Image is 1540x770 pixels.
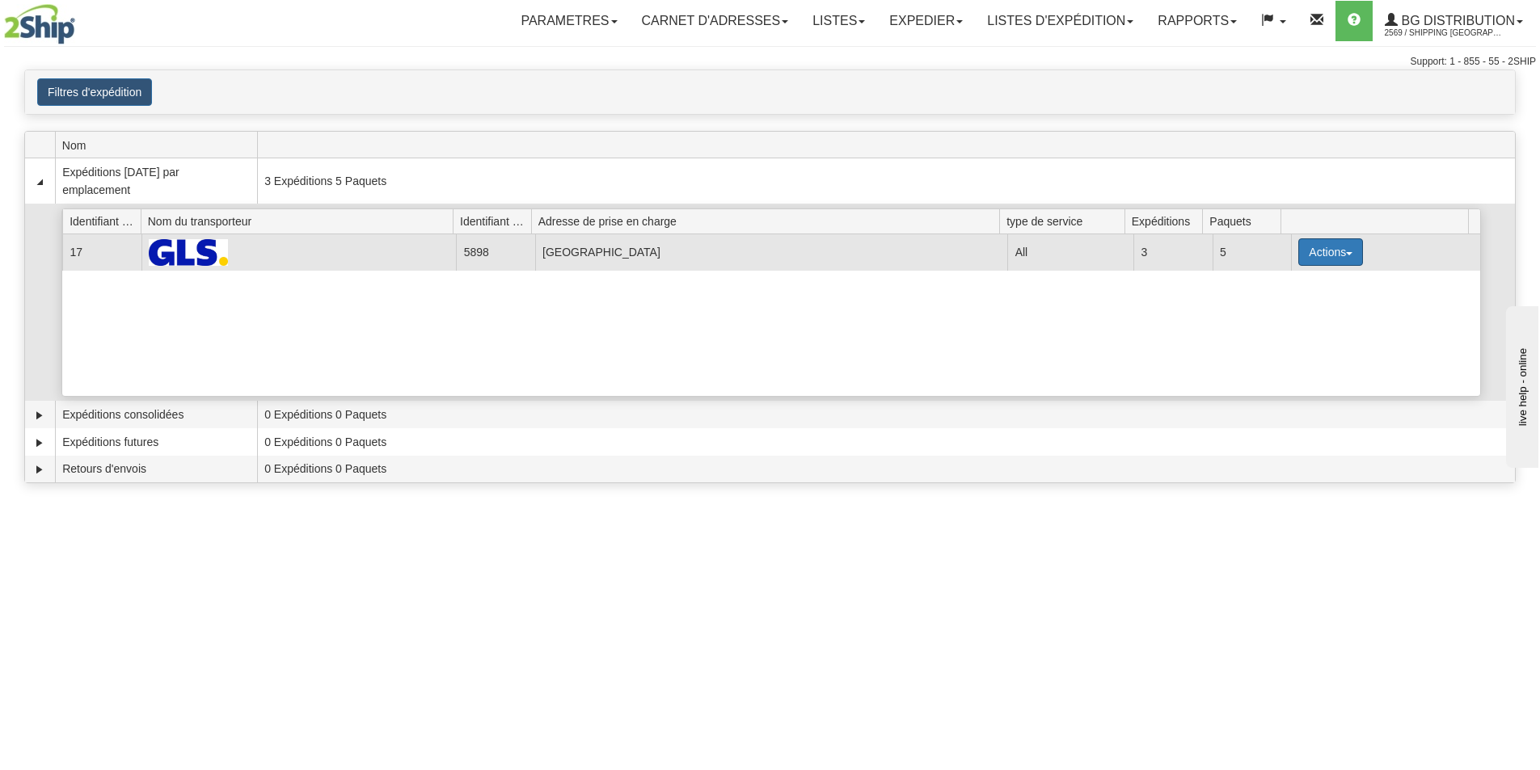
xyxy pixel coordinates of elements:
a: BG Distribution 2569 / Shipping [GEOGRAPHIC_DATA] [1373,1,1535,41]
td: 3 Expéditions 5 Paquets [257,158,1515,204]
td: Retours d'envois [55,456,257,483]
span: Identifiant de l'opérateur [70,208,141,234]
button: Filtres d'expédition [37,78,152,106]
a: Expedier [877,1,975,41]
img: GLS Canada [149,239,228,266]
a: Collapse [32,174,48,190]
td: Expéditions consolidées [55,401,257,428]
div: Support: 1 - 855 - 55 - 2SHIP [4,55,1536,69]
td: Expéditions futures [55,428,257,456]
a: Expand [32,461,48,478]
span: BG Distribution [1398,14,1515,27]
span: Paquets [1209,208,1281,234]
span: type de service [1006,208,1124,234]
div: live help - online [12,14,150,26]
a: Expand [32,407,48,423]
td: 5898 [456,234,534,271]
td: 5 [1213,234,1291,271]
td: Expéditions [DATE] par emplacement [55,158,257,204]
a: Expand [32,435,48,451]
span: Expéditions [1132,208,1203,234]
a: Listes [800,1,877,41]
a: Carnet d'adresses [630,1,801,41]
span: 2569 / Shipping [GEOGRAPHIC_DATA] [1385,25,1506,41]
td: 0 Expéditions 0 Paquets [257,428,1515,456]
td: 0 Expéditions 0 Paquets [257,401,1515,428]
a: Parametres [508,1,629,41]
button: Actions [1298,238,1363,266]
td: [GEOGRAPHIC_DATA] [535,234,1008,271]
span: Nom [62,133,257,158]
a: Rapports [1146,1,1249,41]
td: 3 [1133,234,1212,271]
span: Adresse de prise en charge [538,208,1000,234]
td: 0 Expéditions 0 Paquets [257,456,1515,483]
td: All [1007,234,1133,271]
a: LISTES D'EXPÉDITION [975,1,1146,41]
iframe: chat widget [1503,302,1538,467]
span: Identifiant du lieu [460,208,531,234]
span: Nom du transporteur [148,208,454,234]
td: 17 [62,234,141,271]
img: logo2569.jpg [4,4,75,44]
